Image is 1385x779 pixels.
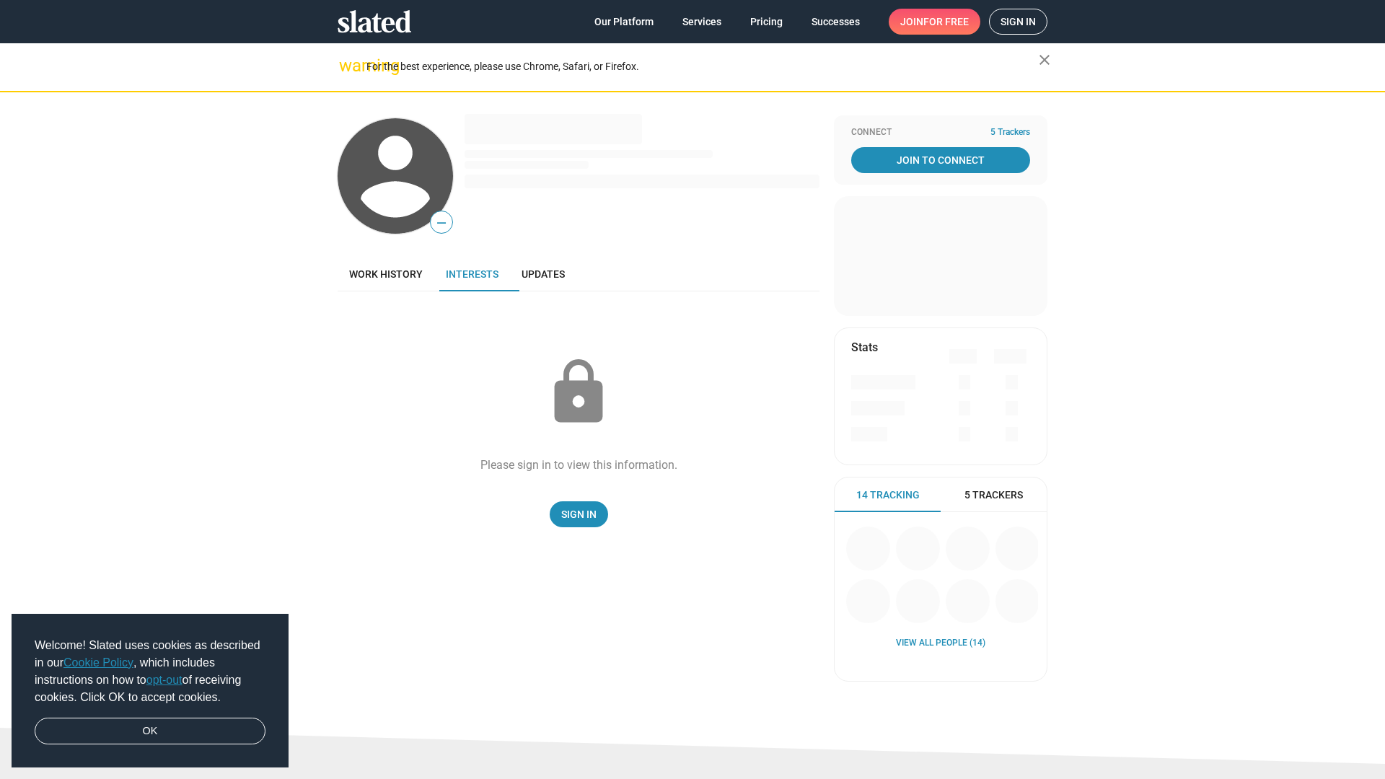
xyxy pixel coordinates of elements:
mat-icon: warning [339,57,356,74]
a: dismiss cookie message [35,718,265,745]
span: Our Platform [594,9,654,35]
span: Interests [446,268,498,280]
mat-icon: lock [542,356,615,428]
span: Join To Connect [854,147,1027,173]
a: Work history [338,257,434,291]
span: Services [682,9,721,35]
span: Sign In [561,501,597,527]
span: Join [900,9,969,35]
div: cookieconsent [12,614,289,768]
a: Services [671,9,733,35]
a: opt-out [146,674,183,686]
div: For the best experience, please use Chrome, Safari, or Firefox. [366,57,1039,76]
span: Welcome! Slated uses cookies as described in our , which includes instructions on how to of recei... [35,637,265,706]
span: Work history [349,268,423,280]
a: Cookie Policy [63,656,133,669]
a: Interests [434,257,510,291]
a: Sign in [989,9,1047,35]
div: Connect [851,127,1030,138]
a: Our Platform [583,9,665,35]
span: Pricing [750,9,783,35]
mat-icon: close [1036,51,1053,69]
span: — [431,214,452,232]
span: Successes [812,9,860,35]
span: Updates [522,268,565,280]
mat-card-title: Stats [851,340,878,355]
a: Pricing [739,9,794,35]
span: 5 Trackers [964,488,1023,502]
a: Successes [800,9,871,35]
span: 14 Tracking [856,488,920,502]
span: Sign in [1001,9,1036,34]
a: Join To Connect [851,147,1030,173]
a: Joinfor free [889,9,980,35]
a: Updates [510,257,576,291]
span: 5 Trackers [990,127,1030,138]
a: View all People (14) [896,638,985,649]
span: for free [923,9,969,35]
a: Sign In [550,501,608,527]
div: Please sign in to view this information. [480,457,677,472]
